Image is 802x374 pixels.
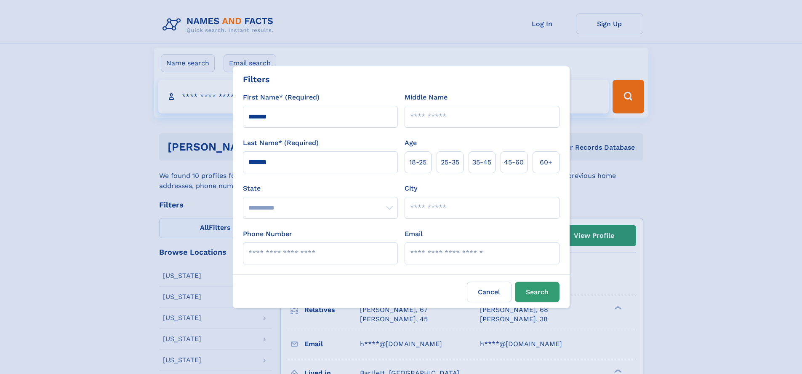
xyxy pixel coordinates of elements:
[504,157,524,167] span: 45‑60
[467,282,512,302] label: Cancel
[405,92,448,102] label: Middle Name
[243,138,319,148] label: Last Name* (Required)
[243,73,270,86] div: Filters
[243,92,320,102] label: First Name* (Required)
[405,229,423,239] label: Email
[515,282,560,302] button: Search
[409,157,426,167] span: 18‑25
[405,183,417,194] label: City
[441,157,459,167] span: 25‑35
[243,183,398,194] label: State
[540,157,552,167] span: 60+
[405,138,417,148] label: Age
[472,157,491,167] span: 35‑45
[243,229,292,239] label: Phone Number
